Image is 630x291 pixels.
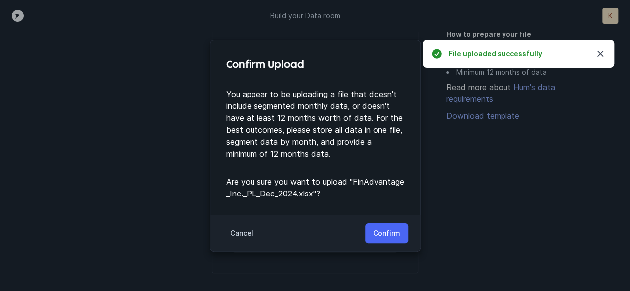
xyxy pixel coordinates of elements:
[226,176,404,199] p: Are you sure you want to upload " FinAdvantage _Inc._PL_Dec_2024.xlsx "?
[226,88,404,160] p: You appear to be uploading a file that doesn't include segmented monthly data, or doesn't have at...
[222,223,261,243] button: Cancel
[449,49,586,59] h5: File uploaded successfully
[226,56,404,72] h4: Confirm Upload
[365,223,408,243] button: Confirm
[230,227,253,239] p: Cancel
[373,227,400,239] p: Confirm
